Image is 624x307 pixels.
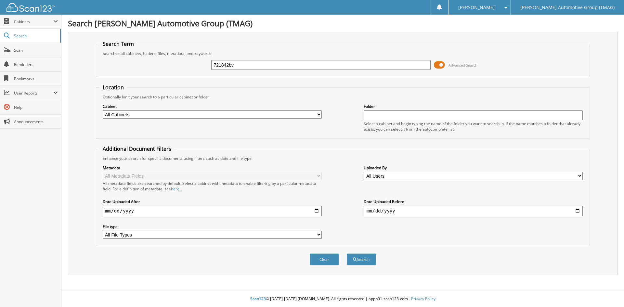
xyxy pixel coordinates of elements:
[364,121,583,132] div: Select a cabinet and begin typing the name of the folder you want to search in. If the name match...
[68,18,617,29] h1: Search [PERSON_NAME] Automotive Group (TMAG)
[250,296,266,301] span: Scan123
[14,47,58,53] span: Scan
[61,291,624,307] div: © [DATE]-[DATE] [DOMAIN_NAME]. All rights reserved | appb01-scan123-com |
[458,6,495,9] span: [PERSON_NAME]
[103,206,322,216] input: start
[364,206,583,216] input: end
[99,40,137,47] legend: Search Term
[14,119,58,124] span: Announcements
[14,19,53,24] span: Cabinets
[520,6,615,9] span: [PERSON_NAME] Automotive Group (TMAG)
[103,104,322,109] label: Cabinet
[103,165,322,171] label: Metadata
[99,51,586,56] div: Searches all cabinets, folders, files, metadata, and keywords
[103,224,322,229] label: File type
[347,253,376,265] button: Search
[103,199,322,204] label: Date Uploaded After
[99,145,175,152] legend: Additional Document Filters
[171,186,179,192] a: here
[364,165,583,171] label: Uploaded By
[14,33,57,39] span: Search
[364,104,583,109] label: Folder
[411,296,435,301] a: Privacy Policy
[99,84,127,91] legend: Location
[310,253,339,265] button: Clear
[99,94,586,100] div: Optionally limit your search to a particular cabinet or folder
[14,76,58,82] span: Bookmarks
[6,3,55,12] img: scan123-logo-white.svg
[14,105,58,110] span: Help
[99,156,586,161] div: Enhance your search for specific documents using filters such as date and file type.
[14,62,58,67] span: Reminders
[103,181,322,192] div: All metadata fields are searched by default. Select a cabinet with metadata to enable filtering b...
[14,90,53,96] span: User Reports
[448,63,477,68] span: Advanced Search
[364,199,583,204] label: Date Uploaded Before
